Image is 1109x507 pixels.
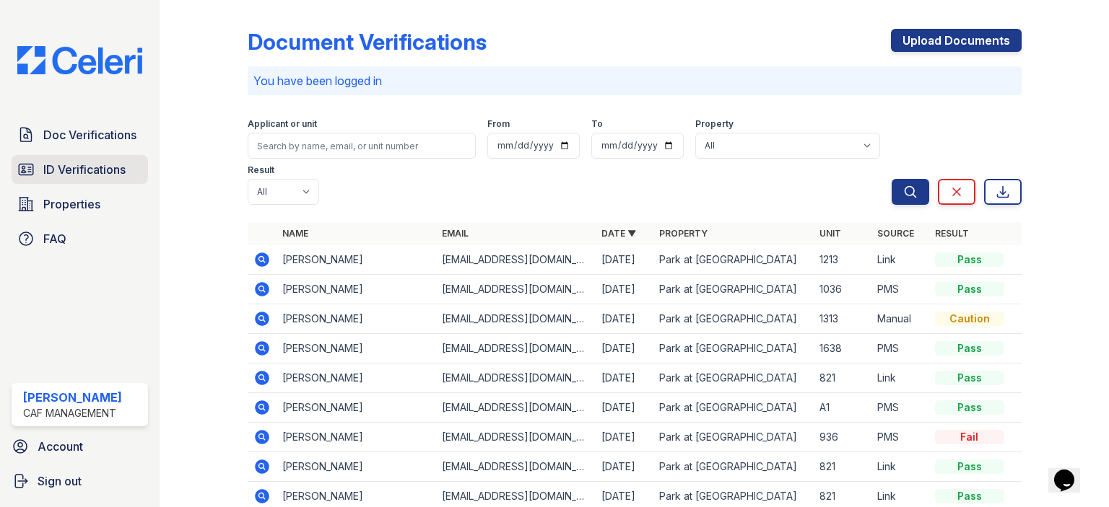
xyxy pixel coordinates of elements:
a: Doc Verifications [12,120,148,149]
span: Sign out [38,472,82,490]
p: You have been logged in [253,72,1016,89]
td: [EMAIL_ADDRESS][DOMAIN_NAME] [436,245,596,275]
a: Date ▼ [601,228,636,239]
td: PMS [871,423,929,452]
label: From [487,118,510,130]
label: Result [248,164,274,176]
td: [EMAIL_ADDRESS][DOMAIN_NAME] [436,452,596,482]
td: Link [871,363,929,393]
label: To [591,118,603,130]
td: [DATE] [596,275,653,304]
div: Pass [935,459,1004,474]
a: Property [659,228,708,239]
td: [DATE] [596,245,653,275]
td: Park at [GEOGRAPHIC_DATA] [653,334,813,363]
td: [EMAIL_ADDRESS][DOMAIN_NAME] [436,423,596,452]
td: [EMAIL_ADDRESS][DOMAIN_NAME] [436,393,596,423]
a: ID Verifications [12,155,148,184]
a: Email [442,228,469,239]
div: Caution [935,312,1004,326]
a: Unit [819,228,841,239]
td: [PERSON_NAME] [277,245,436,275]
a: Source [877,228,914,239]
td: [DATE] [596,452,653,482]
td: [EMAIL_ADDRESS][DOMAIN_NAME] [436,275,596,304]
td: A1 [814,393,871,423]
td: [PERSON_NAME] [277,334,436,363]
a: Account [6,432,154,461]
td: 936 [814,423,871,452]
a: Sign out [6,467,154,495]
td: [EMAIL_ADDRESS][DOMAIN_NAME] [436,304,596,334]
td: Link [871,452,929,482]
td: Park at [GEOGRAPHIC_DATA] [653,423,813,452]
td: Park at [GEOGRAPHIC_DATA] [653,393,813,423]
div: CAF Management [23,406,122,420]
td: [PERSON_NAME] [277,304,436,334]
div: Pass [935,489,1004,503]
span: Account [38,438,83,455]
div: Fail [935,430,1004,444]
td: 821 [814,363,871,393]
td: [EMAIL_ADDRESS][DOMAIN_NAME] [436,334,596,363]
td: [DATE] [596,363,653,393]
a: Result [935,228,969,239]
td: PMS [871,393,929,423]
td: PMS [871,334,929,363]
td: 821 [814,452,871,482]
td: [PERSON_NAME] [277,452,436,482]
td: Link [871,245,929,275]
td: Park at [GEOGRAPHIC_DATA] [653,363,813,393]
td: [DATE] [596,334,653,363]
div: Pass [935,371,1004,385]
td: 1313 [814,304,871,334]
div: Pass [935,282,1004,296]
label: Applicant or unit [248,118,317,130]
label: Property [695,118,734,130]
div: [PERSON_NAME] [23,389,122,406]
a: Name [282,228,308,239]
div: Document Verifications [248,29,487,55]
td: 1213 [814,245,871,275]
td: Park at [GEOGRAPHIC_DATA] [653,275,813,304]
iframe: chat widget [1048,449,1095,493]
td: Park at [GEOGRAPHIC_DATA] [653,245,813,275]
td: 1036 [814,275,871,304]
td: [PERSON_NAME] [277,393,436,423]
td: Park at [GEOGRAPHIC_DATA] [653,452,813,482]
td: [DATE] [596,423,653,452]
span: Properties [43,195,100,213]
td: 1638 [814,334,871,363]
span: ID Verifications [43,161,126,178]
input: Search by name, email, or unit number [248,133,476,159]
td: Park at [GEOGRAPHIC_DATA] [653,304,813,334]
td: [DATE] [596,393,653,423]
a: Upload Documents [891,29,1022,52]
a: Properties [12,190,148,219]
td: [PERSON_NAME] [277,423,436,452]
td: [DATE] [596,304,653,334]
div: Pass [935,252,1004,267]
td: Manual [871,304,929,334]
div: Pass [935,400,1004,415]
span: Doc Verifications [43,126,136,144]
div: Pass [935,341,1004,356]
td: [PERSON_NAME] [277,275,436,304]
span: FAQ [43,230,66,247]
a: FAQ [12,224,148,253]
td: PMS [871,275,929,304]
td: [EMAIL_ADDRESS][DOMAIN_NAME] [436,363,596,393]
td: [PERSON_NAME] [277,363,436,393]
img: CE_Logo_Blue-a8612792a0a2168367f1c8372b55b34899dd931a85d93a1a3d3e32e68fde9ad4.png [6,46,154,74]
